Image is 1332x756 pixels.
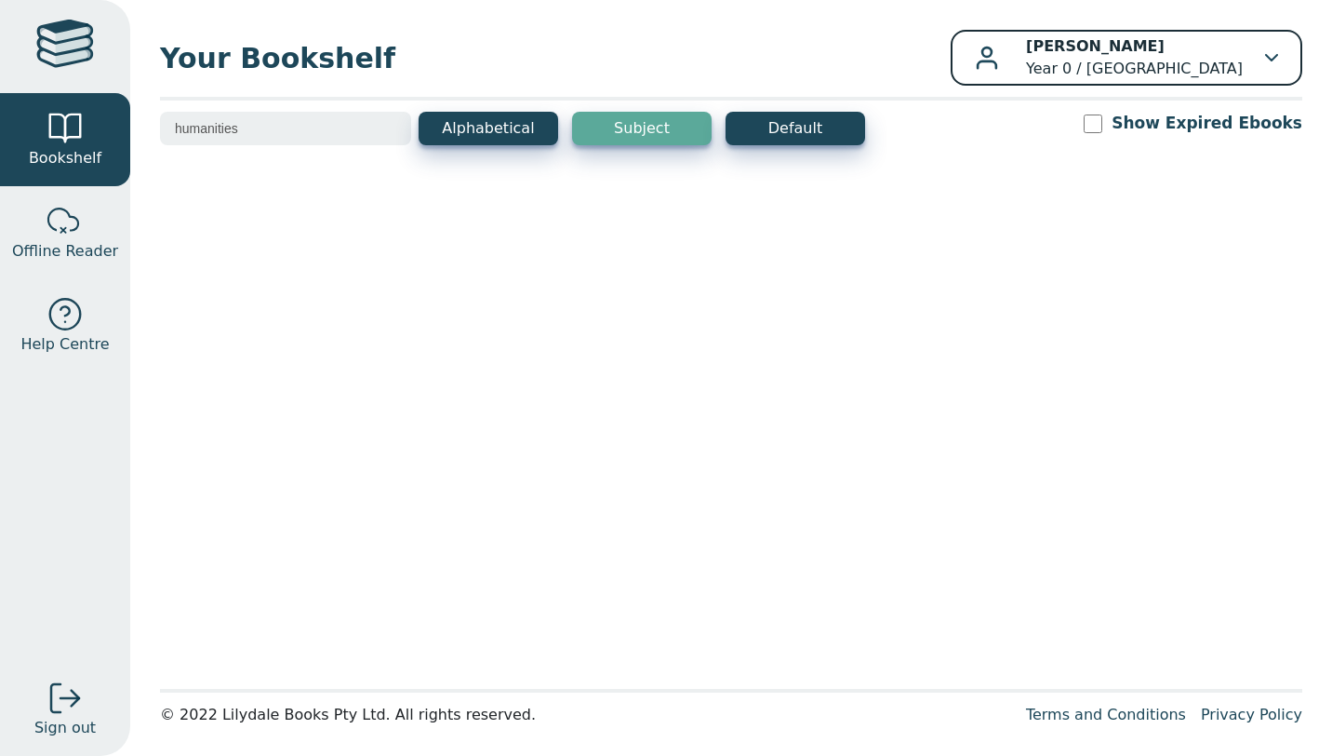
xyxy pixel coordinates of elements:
[12,240,118,263] span: Offline Reader
[1026,706,1186,723] a: Terms and Conditions
[20,333,109,356] span: Help Centre
[34,717,96,739] span: Sign out
[160,704,1011,726] div: © 2022 Lilydale Books Pty Ltd. All rights reserved.
[1026,35,1243,80] p: Year 0 / [GEOGRAPHIC_DATA]
[29,147,101,169] span: Bookshelf
[726,112,865,145] button: Default
[160,112,411,145] input: Search bookshelf (E.g: psychology)
[1112,112,1302,135] label: Show Expired Ebooks
[419,112,558,145] button: Alphabetical
[572,112,712,145] button: Subject
[951,30,1302,86] button: [PERSON_NAME]Year 0 / [GEOGRAPHIC_DATA]
[160,37,951,79] span: Your Bookshelf
[1201,706,1302,723] a: Privacy Policy
[1026,37,1165,55] b: [PERSON_NAME]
